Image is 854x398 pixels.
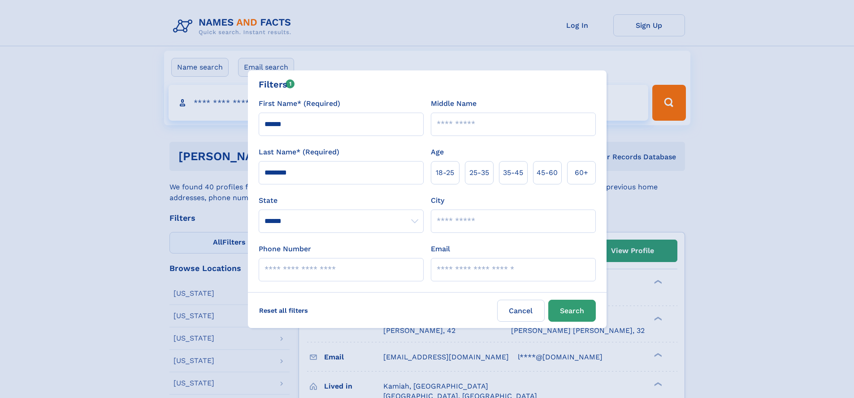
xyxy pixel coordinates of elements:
label: Reset all filters [253,300,314,321]
span: 18‑25 [436,167,454,178]
label: Last Name* (Required) [259,147,339,157]
label: Phone Number [259,244,311,254]
label: City [431,195,444,206]
div: Filters [259,78,295,91]
label: Cancel [497,300,545,322]
label: Middle Name [431,98,477,109]
label: First Name* (Required) [259,98,340,109]
span: 45‑60 [537,167,558,178]
label: Email [431,244,450,254]
label: State [259,195,424,206]
span: 60+ [575,167,588,178]
span: 25‑35 [469,167,489,178]
label: Age [431,147,444,157]
button: Search [548,300,596,322]
span: 35‑45 [503,167,523,178]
